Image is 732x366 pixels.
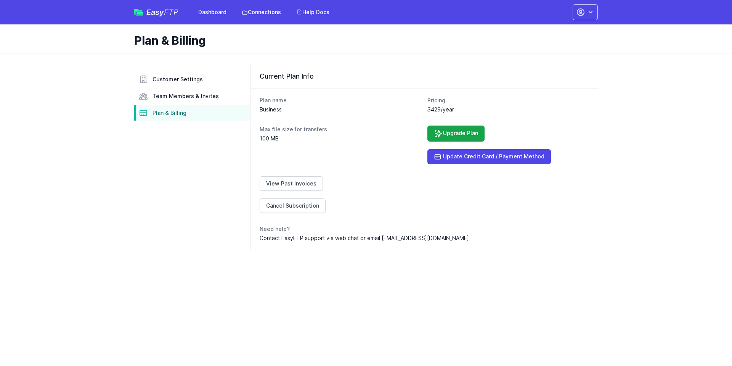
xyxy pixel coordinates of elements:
span: Easy [146,8,178,16]
dt: Pricing [427,97,589,104]
h3: Current Plan Info [260,72,589,81]
dt: Need help? [260,225,589,233]
a: Help Docs [292,5,334,19]
dt: Plan name [260,97,421,104]
a: EasyFTP [134,8,178,16]
dd: 100 MB [260,135,421,142]
a: Plan & Billing [134,105,250,121]
dt: Max file size for transfers [260,126,421,133]
a: Cancel Subscription [260,198,326,213]
a: Connections [237,5,286,19]
dd: $429/year [427,106,589,113]
dd: Business [260,106,421,113]
span: FTP [164,8,178,17]
img: easyftp_logo.png [134,9,143,16]
a: View Past Invoices [260,176,323,191]
a: Dashboard [194,5,231,19]
span: Team Members & Invites [152,92,219,100]
a: Upgrade Plan [427,126,485,142]
span: Customer Settings [152,76,203,83]
dd: Contact EasyFTP support via web chat or email [EMAIL_ADDRESS][DOMAIN_NAME] [260,234,589,242]
h1: Plan & Billing [134,34,592,47]
a: Update Credit Card / Payment Method [427,149,551,164]
span: Plan & Billing [152,109,186,117]
a: Customer Settings [134,72,250,87]
a: Team Members & Invites [134,89,250,104]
